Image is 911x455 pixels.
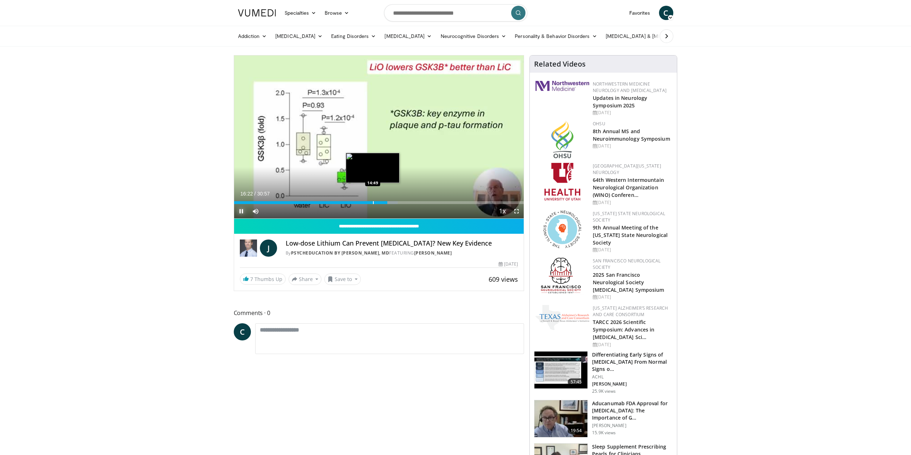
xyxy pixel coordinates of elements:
a: [GEOGRAPHIC_DATA][US_STATE] Neurology [593,163,661,175]
h4: Related Videos [534,60,586,68]
a: 2025 San Francisco Neurological Society [MEDICAL_DATA] Symposium [593,271,664,293]
a: [MEDICAL_DATA] & [MEDICAL_DATA] [601,29,704,43]
a: OHSU [593,121,605,127]
video-js: Video Player [234,55,524,219]
a: TARCC 2026 Scientific Symposium: Advances in [MEDICAL_DATA] Sci… [593,319,654,340]
a: Updates in Neurology Symposium 2025 [593,95,647,109]
h3: Differentiating Early Signs of [MEDICAL_DATA] From Normal Signs o… [592,351,673,373]
a: PsychEducation by [PERSON_NAME], MD [291,250,389,256]
button: Fullscreen [509,204,524,218]
a: [US_STATE] Alzheimer’s Research and Care Consortium [593,305,668,318]
p: [PERSON_NAME] [592,381,673,387]
a: Addiction [234,29,271,43]
h3: Aducanumab FDA Approval for [MEDICAL_DATA]: The Importance of G… [592,400,673,421]
a: 8th Annual MS and Neuroimmunology Symposium [593,128,670,142]
img: f6362829-b0a3-407d-a044-59546adfd345.png.150x105_q85_autocrop_double_scale_upscale_version-0.2.png [544,163,580,200]
a: San Francisco Neurological Society [593,258,660,270]
span: 609 views [489,275,518,284]
input: Search topics, interventions [384,4,527,21]
p: 25.9K views [592,388,616,394]
p: ACHL [592,374,673,380]
span: 30:57 [257,191,270,197]
span: 19:54 [568,427,585,434]
p: 15.9K views [592,430,616,436]
a: 64th Western Intermountain Neurological Organization (WINO) Conferen… [593,176,664,198]
a: [MEDICAL_DATA] [271,29,327,43]
a: 9th Annual Meeting of the [US_STATE] State Neurological Society [593,224,668,246]
a: Personality & Behavior Disorders [510,29,601,43]
img: PsychEducation by James Phelps, MD [240,239,257,257]
a: [PERSON_NAME] [414,250,452,256]
a: 19:54 Aducanumab FDA Approval for [MEDICAL_DATA]: The Importance of G… [PERSON_NAME] 15.9K views [534,400,673,438]
div: [DATE] [593,110,671,116]
div: [DATE] [593,247,671,253]
button: Save to [324,274,361,285]
span: 57:45 [568,378,585,386]
a: C [659,6,673,20]
img: ad8adf1f-d405-434e-aebe-ebf7635c9b5d.png.150x105_q85_autocrop_double_scale_upscale_version-0.2.png [541,258,584,295]
img: 599f3ee4-8b28-44a1-b622-e2e4fac610ae.150x105_q85_crop-smart_upscale.jpg [534,352,587,389]
a: 7 Thumbs Up [240,274,286,285]
span: Comments 0 [234,308,524,318]
a: 57:45 Differentiating Early Signs of [MEDICAL_DATA] From Normal Signs o… ACHL [PERSON_NAME] 25.9K... [534,351,673,394]
a: Eating Disorders [327,29,380,43]
a: C [234,323,251,340]
img: 2a462fb6-9365-492a-ac79-3166a6f924d8.png.150x105_q85_autocrop_double_scale_upscale_version-0.2.jpg [536,81,589,91]
a: J [260,239,277,257]
span: / [255,191,256,197]
span: 7 [250,276,253,282]
a: Browse [320,6,353,20]
img: da959c7f-65a6-4fcf-a939-c8c702e0a770.png.150x105_q85_autocrop_double_scale_upscale_version-0.2.png [551,121,573,158]
a: [US_STATE] State Neurological Society [593,210,665,223]
div: [DATE] [593,199,671,206]
button: Share [289,274,322,285]
button: Playback Rate [495,204,509,218]
button: Pause [234,204,248,218]
a: Specialties [280,6,321,20]
div: By FEATURING [286,250,518,256]
img: c78a2266-bcdd-4805-b1c2-ade407285ecb.png.150x105_q85_autocrop_double_scale_upscale_version-0.2.png [536,305,589,330]
a: Neurocognitive Disorders [436,29,511,43]
div: [DATE] [593,143,671,149]
button: Mute [248,204,263,218]
img: 89fb4855-b918-43ab-9a08-f9374418b1d3.150x105_q85_crop-smart_upscale.jpg [534,400,587,437]
img: VuMedi Logo [238,9,276,16]
img: 71a8b48c-8850-4916-bbdd-e2f3ccf11ef9.png.150x105_q85_autocrop_double_scale_upscale_version-0.2.png [543,210,581,248]
div: [DATE] [499,261,518,267]
p: [PERSON_NAME] [592,423,673,429]
img: image.jpeg [346,153,399,183]
span: 16:22 [241,191,253,197]
a: Favorites [625,6,655,20]
a: Northwestern Medicine Neurology and [MEDICAL_DATA] [593,81,667,93]
div: Progress Bar [234,201,524,204]
a: [MEDICAL_DATA] [380,29,436,43]
h4: Low-dose Lithium Can Prevent [MEDICAL_DATA]? New Key Evidence [286,239,518,247]
div: [DATE] [593,342,671,348]
div: [DATE] [593,294,671,300]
